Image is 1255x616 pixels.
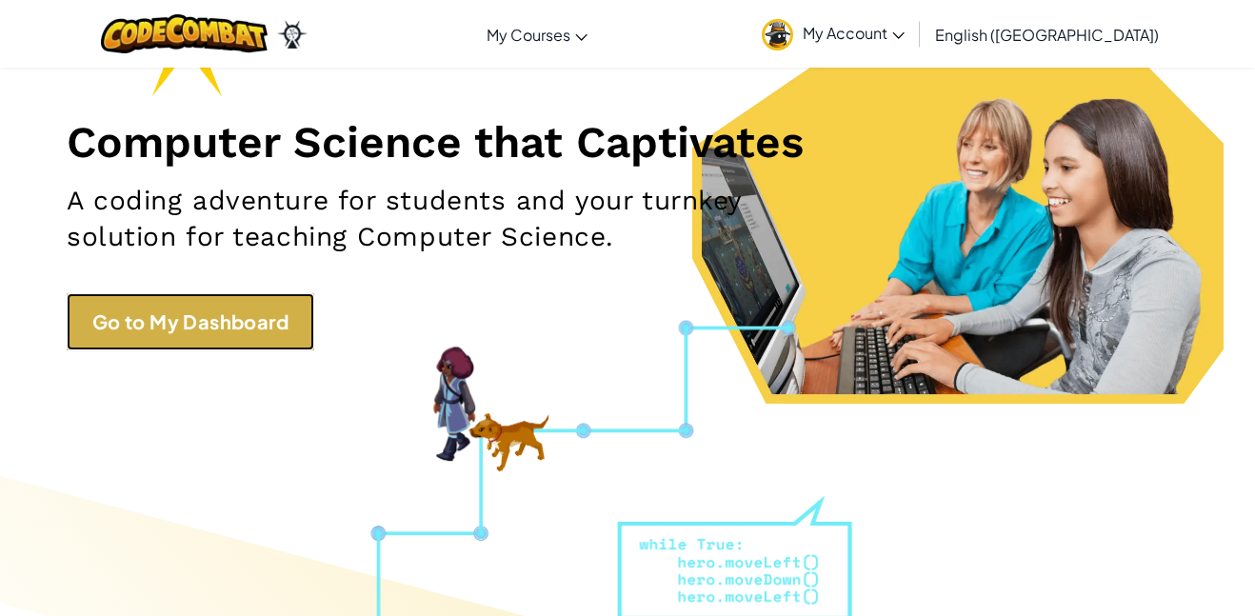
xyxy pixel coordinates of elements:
[67,115,1188,169] h1: Computer Science that Captivates
[67,183,818,255] h2: A coding adventure for students and your turnkey solution for teaching Computer Science.
[277,20,308,49] img: Ozaria
[803,23,905,43] span: My Account
[762,19,793,50] img: avatar
[67,293,314,350] a: Go to My Dashboard
[926,9,1168,60] a: English ([GEOGRAPHIC_DATA])
[752,4,914,64] a: My Account
[477,9,597,60] a: My Courses
[101,14,268,53] img: CodeCombat logo
[487,25,570,45] span: My Courses
[935,25,1159,45] span: English ([GEOGRAPHIC_DATA])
